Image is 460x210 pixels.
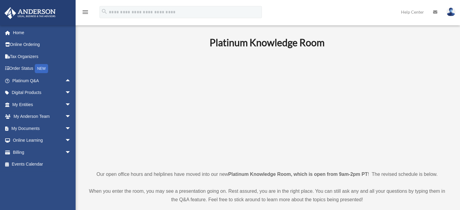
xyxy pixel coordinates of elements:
[176,57,358,159] iframe: 231110_Toby_KnowledgeRoom
[4,39,80,51] a: Online Ordering
[4,122,80,134] a: My Documentsarrow_drop_down
[4,27,80,39] a: Home
[65,134,77,147] span: arrow_drop_down
[4,50,80,63] a: Tax Organizers
[86,170,448,179] p: Our open office hours and helplines have moved into our new ! The revised schedule is below.
[82,8,89,16] i: menu
[82,11,89,16] a: menu
[210,37,325,48] b: Platinum Knowledge Room
[65,111,77,123] span: arrow_drop_down
[4,146,80,158] a: Billingarrow_drop_down
[446,8,455,16] img: User Pic
[65,87,77,99] span: arrow_drop_down
[86,187,448,204] p: When you enter the room, you may see a presentation going on. Rest assured, you are in the right ...
[65,99,77,111] span: arrow_drop_down
[65,146,77,159] span: arrow_drop_down
[65,122,77,135] span: arrow_drop_down
[65,75,77,87] span: arrow_drop_up
[4,111,80,123] a: My Anderson Teamarrow_drop_down
[4,87,80,99] a: Digital Productsarrow_drop_down
[4,99,80,111] a: My Entitiesarrow_drop_down
[4,63,80,75] a: Order StatusNEW
[4,75,80,87] a: Platinum Q&Aarrow_drop_up
[4,158,80,170] a: Events Calendar
[101,8,108,15] i: search
[228,172,368,177] strong: Platinum Knowledge Room, which is open from 9am-2pm PT
[35,64,48,73] div: NEW
[4,134,80,147] a: Online Learningarrow_drop_down
[3,7,57,19] img: Anderson Advisors Platinum Portal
